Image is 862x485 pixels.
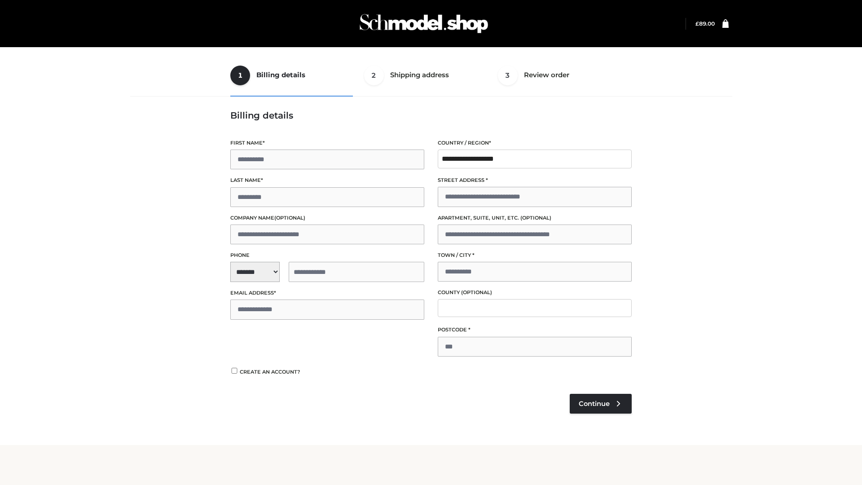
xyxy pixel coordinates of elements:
[274,215,305,221] span: (optional)
[438,288,632,297] label: County
[230,110,632,121] h3: Billing details
[438,139,632,147] label: Country / Region
[570,394,632,414] a: Continue
[695,20,715,27] bdi: 89.00
[230,176,424,185] label: Last name
[356,6,491,41] img: Schmodel Admin 964
[230,368,238,374] input: Create an account?
[240,369,300,375] span: Create an account?
[438,251,632,260] label: Town / City
[461,289,492,295] span: (optional)
[230,139,424,147] label: First name
[438,326,632,334] label: Postcode
[230,289,424,297] label: Email address
[230,251,424,260] label: Phone
[520,215,551,221] span: (optional)
[438,214,632,222] label: Apartment, suite, unit, etc.
[579,400,610,408] span: Continue
[438,176,632,185] label: Street address
[695,20,715,27] a: £89.00
[695,20,699,27] span: £
[230,214,424,222] label: Company name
